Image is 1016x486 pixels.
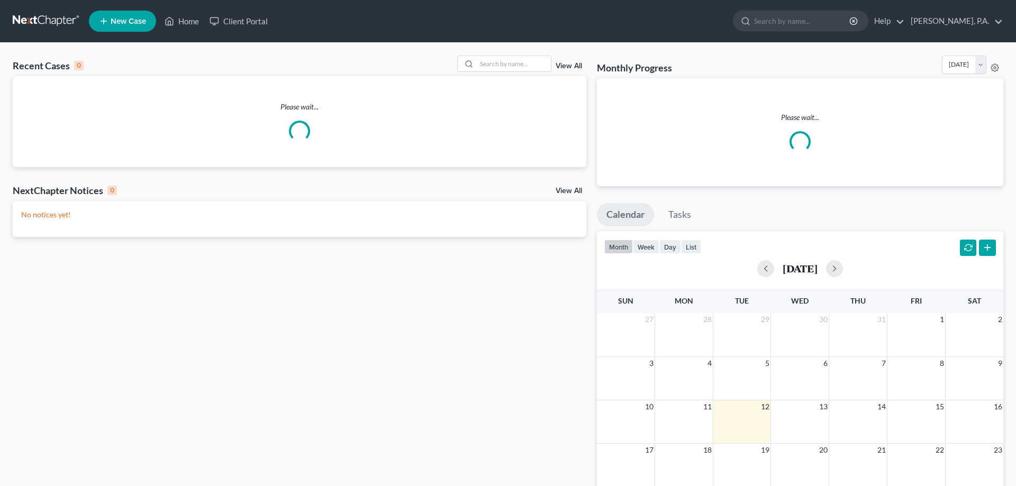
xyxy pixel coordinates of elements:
[618,296,633,305] span: Sun
[111,17,146,25] span: New Case
[74,61,84,70] div: 0
[876,313,887,326] span: 31
[13,184,117,197] div: NextChapter Notices
[107,186,117,195] div: 0
[204,12,273,31] a: Client Portal
[644,444,655,456] span: 17
[659,240,681,254] button: day
[556,187,582,195] a: View All
[760,400,770,413] span: 12
[605,112,995,123] p: Please wait...
[13,59,84,72] div: Recent Cases
[818,313,829,326] span: 30
[702,313,713,326] span: 28
[993,400,1003,413] span: 16
[876,400,887,413] span: 14
[702,400,713,413] span: 11
[644,313,655,326] span: 27
[939,313,945,326] span: 1
[597,203,654,226] a: Calendar
[791,296,809,305] span: Wed
[644,400,655,413] span: 10
[754,11,851,31] input: Search by name...
[702,444,713,456] span: 18
[997,357,1003,370] span: 9
[939,357,945,370] span: 8
[13,102,586,112] p: Please wait...
[760,444,770,456] span: 19
[968,296,981,305] span: Sat
[876,444,887,456] span: 21
[648,357,655,370] span: 3
[760,313,770,326] span: 29
[997,313,1003,326] span: 2
[783,263,818,274] h2: [DATE]
[21,209,578,220] p: No notices yet!
[659,203,701,226] a: Tasks
[681,240,701,254] button: list
[818,400,829,413] span: 13
[911,296,922,305] span: Fri
[993,444,1003,456] span: 23
[935,444,945,456] span: 22
[706,357,713,370] span: 4
[604,240,633,254] button: month
[869,12,904,31] a: Help
[159,12,204,31] a: Home
[935,400,945,413] span: 15
[633,240,659,254] button: week
[477,56,551,71] input: Search by name...
[675,296,693,305] span: Mon
[818,444,829,456] span: 20
[735,296,749,305] span: Tue
[881,357,887,370] span: 7
[850,296,866,305] span: Thu
[905,12,1003,31] a: [PERSON_NAME], P.A.
[556,62,582,70] a: View All
[822,357,829,370] span: 6
[764,357,770,370] span: 5
[597,61,672,74] h3: Monthly Progress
